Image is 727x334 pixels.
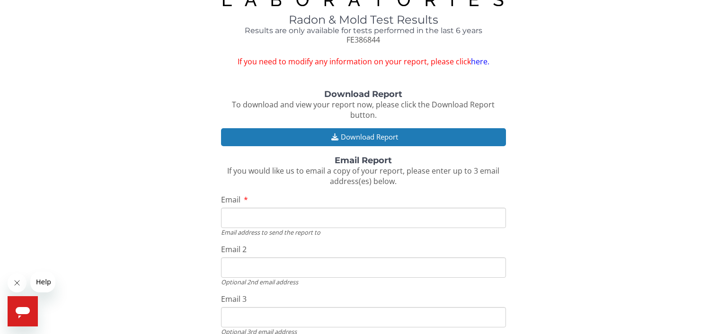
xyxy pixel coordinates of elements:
[8,273,27,292] iframe: Close message
[221,244,247,255] span: Email 2
[346,35,380,45] span: FE386844
[30,272,55,292] iframe: Message from company
[8,296,38,326] iframe: Button to launch messaging window
[221,56,506,67] span: If you need to modify any information on your report, please click
[471,56,489,67] a: here.
[221,194,240,205] span: Email
[324,89,402,99] strong: Download Report
[221,14,506,26] h1: Radon & Mold Test Results
[232,99,495,121] span: To download and view your report now, please click the Download Report button.
[221,128,506,146] button: Download Report
[221,278,506,286] div: Optional 2nd email address
[221,294,247,304] span: Email 3
[227,166,499,187] span: If you would like us to email a copy of your report, please enter up to 3 email address(es) below.
[221,26,506,35] h4: Results are only available for tests performed in the last 6 years
[221,228,506,237] div: Email address to send the report to
[335,155,392,166] strong: Email Report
